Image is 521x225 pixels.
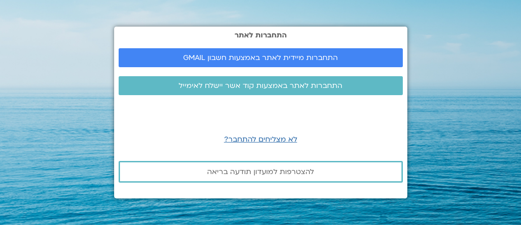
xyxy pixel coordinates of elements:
h2: התחברות לאתר [119,31,403,39]
a: התחברות מיידית לאתר באמצעות חשבון GMAIL [119,48,403,67]
span: להצטרפות למועדון תודעה בריאה [207,168,314,176]
a: להצטרפות למועדון תודעה בריאה [119,161,403,183]
span: התחברות מיידית לאתר באמצעות חשבון GMAIL [183,54,338,62]
span: התחברות לאתר באמצעות קוד אשר יישלח לאימייל [179,82,342,90]
a: התחברות לאתר באמצעות קוד אשר יישלח לאימייל [119,76,403,95]
a: לא מצליחים להתחבר? [224,134,297,144]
